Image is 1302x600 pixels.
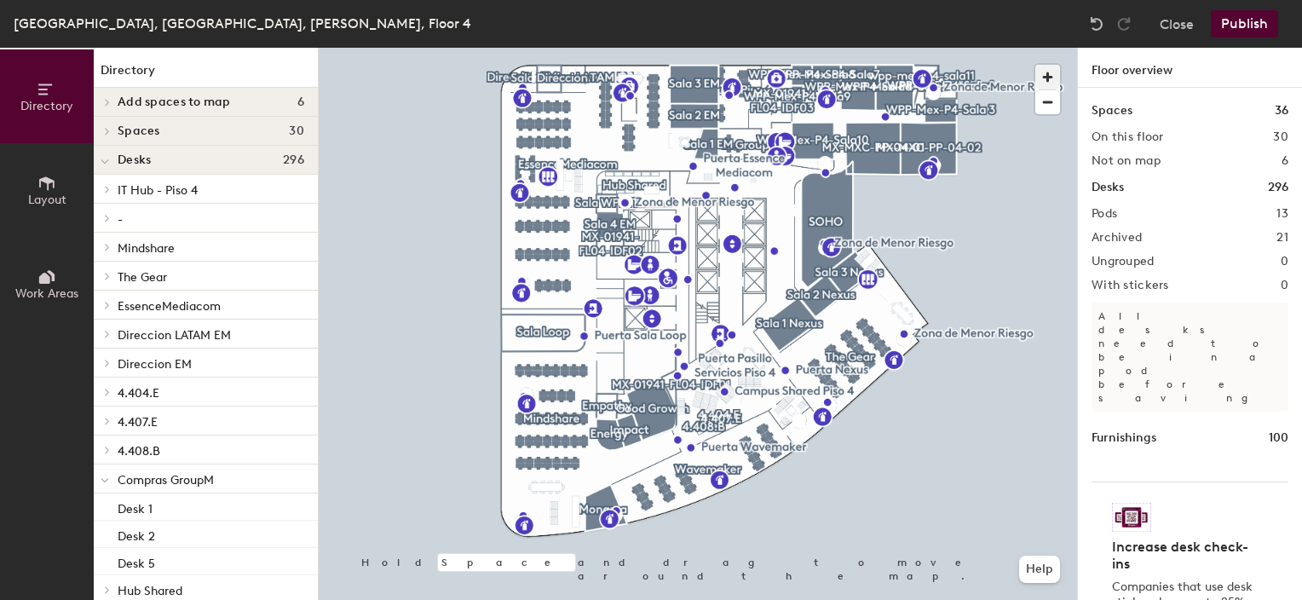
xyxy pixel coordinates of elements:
p: Desk 2 [118,524,155,544]
h1: Directory [94,61,318,88]
span: Mindshare [118,241,175,256]
h2: On this floor [1092,130,1164,144]
h2: Not on map [1092,154,1161,168]
span: Spaces [118,124,160,138]
span: Add spaces to map [118,95,231,109]
h1: Desks [1092,178,1124,197]
h2: Archived [1092,231,1142,245]
span: IT Hub - Piso 4 [118,183,198,198]
h2: 13 [1276,207,1288,221]
button: Help [1019,556,1060,583]
span: 30 [289,124,304,138]
span: - [118,212,123,227]
h2: Ungrouped [1092,255,1155,268]
span: Direccion EM [118,357,192,372]
button: Publish [1211,10,1278,37]
h1: 36 [1275,101,1288,120]
span: The Gear [118,270,167,285]
h2: With stickers [1092,279,1169,292]
p: Desk 5 [118,551,155,571]
span: Layout [28,193,66,207]
h2: 6 [1282,154,1288,168]
h1: Furnishings [1092,429,1156,447]
span: Direccion LATAM EM [118,328,231,343]
span: EssenceMediacom [118,299,221,314]
img: Undo [1088,15,1105,32]
h1: Spaces [1092,101,1132,120]
h2: 21 [1276,231,1288,245]
span: Directory [20,99,73,113]
button: Close [1160,10,1194,37]
span: Compras GroupM [118,473,214,487]
h1: Floor overview [1078,48,1302,88]
img: Redo [1115,15,1132,32]
h2: Pods [1092,207,1117,221]
div: [GEOGRAPHIC_DATA], [GEOGRAPHIC_DATA], [PERSON_NAME], Floor 4 [14,13,471,34]
p: Desk 1 [118,497,153,516]
p: All desks need to be in a pod before saving [1092,303,1288,412]
img: Sticker logo [1112,503,1151,532]
span: 4.407.E [118,415,158,430]
h1: 100 [1269,429,1288,447]
h2: 0 [1281,255,1288,268]
h2: 0 [1281,279,1288,292]
span: 6 [297,95,304,109]
h2: 30 [1273,130,1288,144]
span: Desks [118,153,151,167]
h1: 296 [1268,178,1288,197]
span: 4.404.E [118,386,159,401]
span: Hub Shared [118,584,182,598]
span: 296 [283,153,304,167]
span: 4.408.B [118,444,160,459]
span: Work Areas [15,286,78,301]
h4: Increase desk check-ins [1112,539,1258,573]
